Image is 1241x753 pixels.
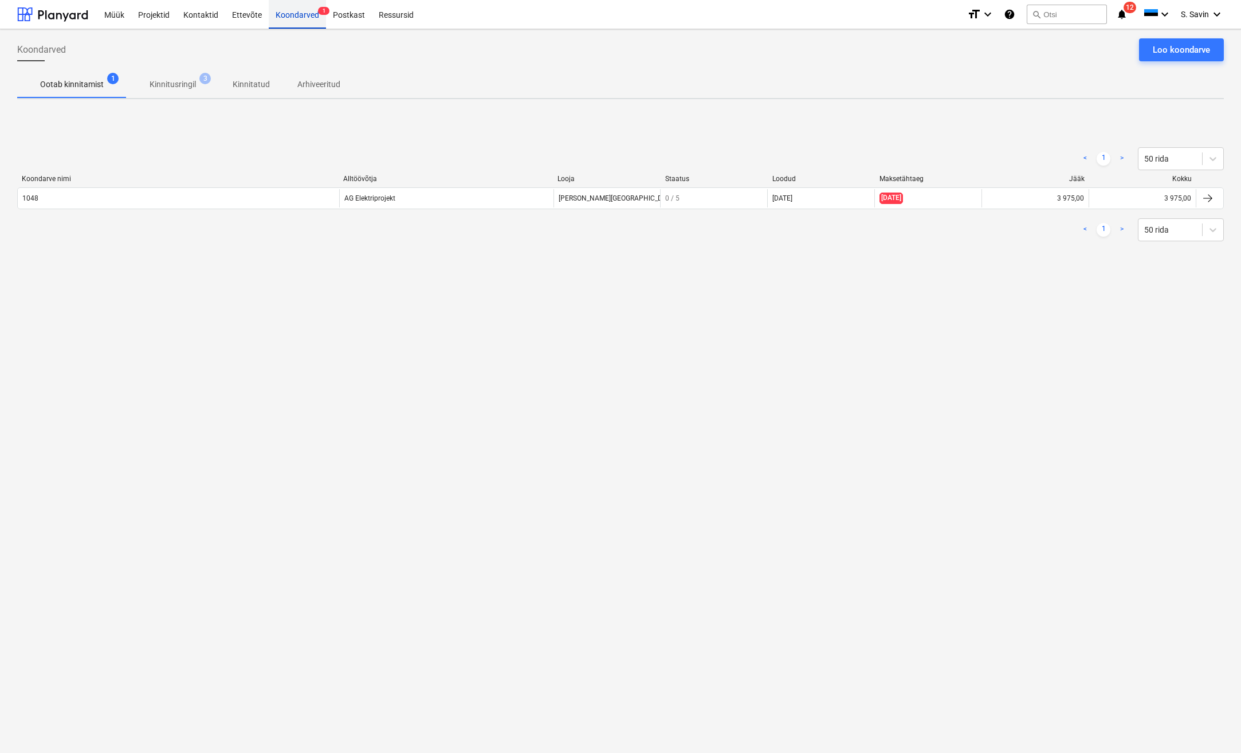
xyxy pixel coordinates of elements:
button: Otsi [1027,5,1107,24]
div: Looja [557,175,655,183]
div: Koondarve nimi [22,175,334,183]
i: format_size [967,7,981,21]
span: [DATE] [879,193,903,203]
a: Next page [1115,152,1129,166]
a: Next page [1115,223,1129,237]
div: Loodud [772,175,870,183]
span: 1 [107,73,119,84]
div: Staatus [665,175,763,183]
div: Alltöövõtja [343,175,548,183]
a: Previous page [1078,223,1092,237]
div: Vestlusvidin [1184,698,1241,753]
div: AG Elektriprojekt [339,189,553,207]
span: S. Savin [1181,10,1209,19]
button: Loo koondarve [1139,38,1224,61]
span: search [1032,10,1041,19]
iframe: Chat Widget [1184,698,1241,753]
div: Maksetähtaeg [879,175,977,183]
a: Page 1 is your current page [1097,223,1110,237]
a: Previous page [1078,152,1092,166]
p: Kinnitatud [233,79,270,91]
p: Ootab kinnitamist [40,79,104,91]
i: keyboard_arrow_down [1210,7,1224,21]
span: Koondarved [17,43,66,57]
i: Abikeskus [1004,7,1015,21]
span: 1 [318,7,329,15]
div: Kokku [1094,175,1192,183]
i: notifications [1116,7,1128,21]
span: 0 / 5 [665,194,680,202]
span: 12 [1124,2,1136,13]
div: [PERSON_NAME][GEOGRAPHIC_DATA] [553,189,661,207]
div: 3 975,00 [1057,194,1084,202]
i: keyboard_arrow_down [1158,7,1172,21]
div: Loo koondarve [1153,42,1210,57]
p: Arhiveeritud [297,79,340,91]
p: Kinnitusringil [150,79,196,91]
div: [DATE] [772,194,792,202]
div: 1048 [22,194,38,202]
i: keyboard_arrow_down [981,7,995,21]
div: Jääk [987,175,1085,183]
div: 3 975,00 [1164,194,1191,202]
a: Page 1 is your current page [1097,152,1110,166]
span: 3 [199,73,211,84]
